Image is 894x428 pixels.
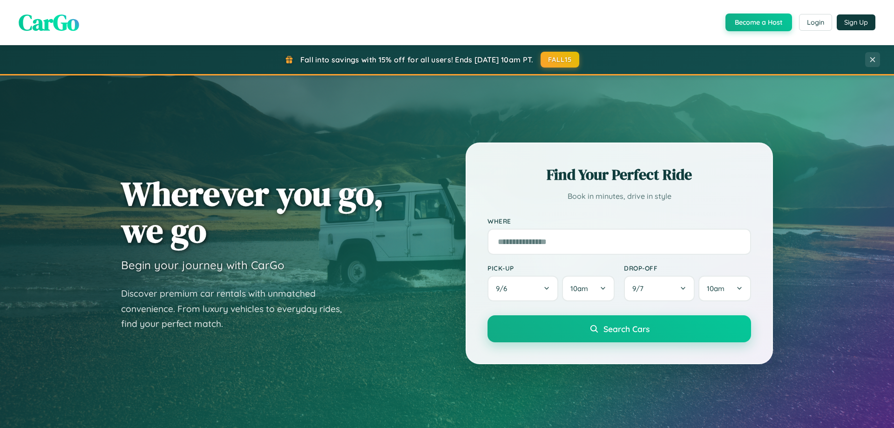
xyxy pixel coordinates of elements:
[725,14,792,31] button: Become a Host
[799,14,832,31] button: Login
[496,284,512,293] span: 9 / 6
[562,276,615,301] button: 10am
[488,276,558,301] button: 9/6
[300,55,534,64] span: Fall into savings with 15% off for all users! Ends [DATE] 10am PT.
[121,286,354,332] p: Discover premium car rentals with unmatched convenience. From luxury vehicles to everyday rides, ...
[488,164,751,185] h2: Find Your Perfect Ride
[837,14,875,30] button: Sign Up
[121,258,284,272] h3: Begin your journey with CarGo
[707,284,725,293] span: 10am
[698,276,751,301] button: 10am
[624,264,751,272] label: Drop-off
[19,7,79,38] span: CarGo
[488,264,615,272] label: Pick-up
[624,276,695,301] button: 9/7
[603,324,650,334] span: Search Cars
[632,284,648,293] span: 9 / 7
[488,190,751,203] p: Book in minutes, drive in style
[488,217,751,225] label: Where
[541,52,580,68] button: FALL15
[488,315,751,342] button: Search Cars
[121,175,384,249] h1: Wherever you go, we go
[570,284,588,293] span: 10am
